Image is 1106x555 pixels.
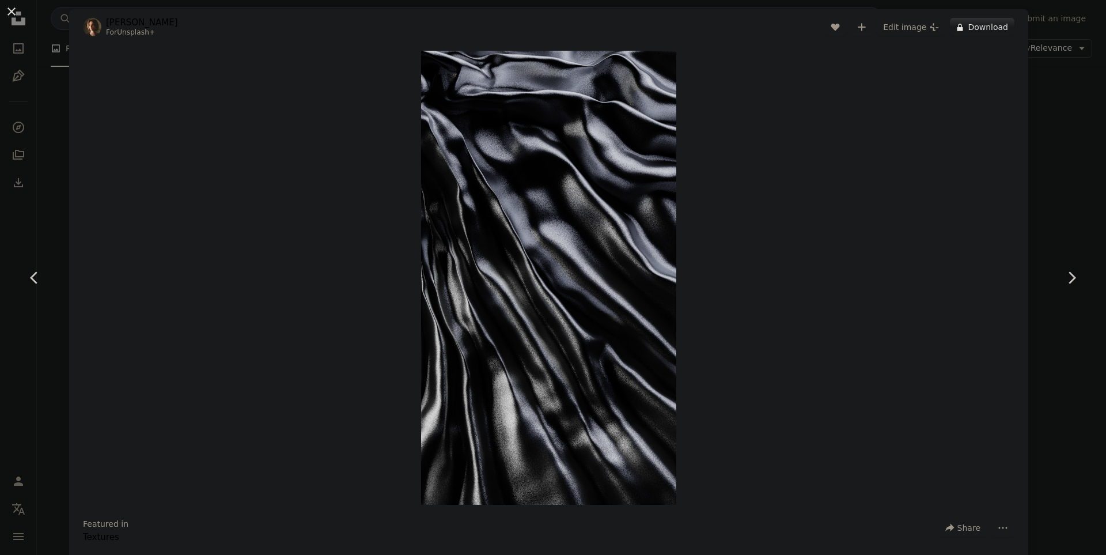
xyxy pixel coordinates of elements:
[83,519,128,530] h3: Featured in
[877,18,945,36] button: Edit image
[851,18,873,36] button: Add to Collection
[106,28,178,37] div: For
[950,18,1014,36] button: Download
[83,532,119,542] a: Textures
[117,28,155,36] a: Unsplash+
[1037,222,1106,333] a: Next
[106,17,178,28] a: [PERSON_NAME]
[421,51,676,505] img: a black silk fabric with a very smooth finish
[421,51,676,505] button: Zoom in on this image
[957,519,980,537] span: Share
[824,18,846,36] button: Like
[83,18,101,36] img: Go to Alex Shuper's profile
[991,519,1014,537] button: More Actions
[938,519,987,537] button: Share this image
